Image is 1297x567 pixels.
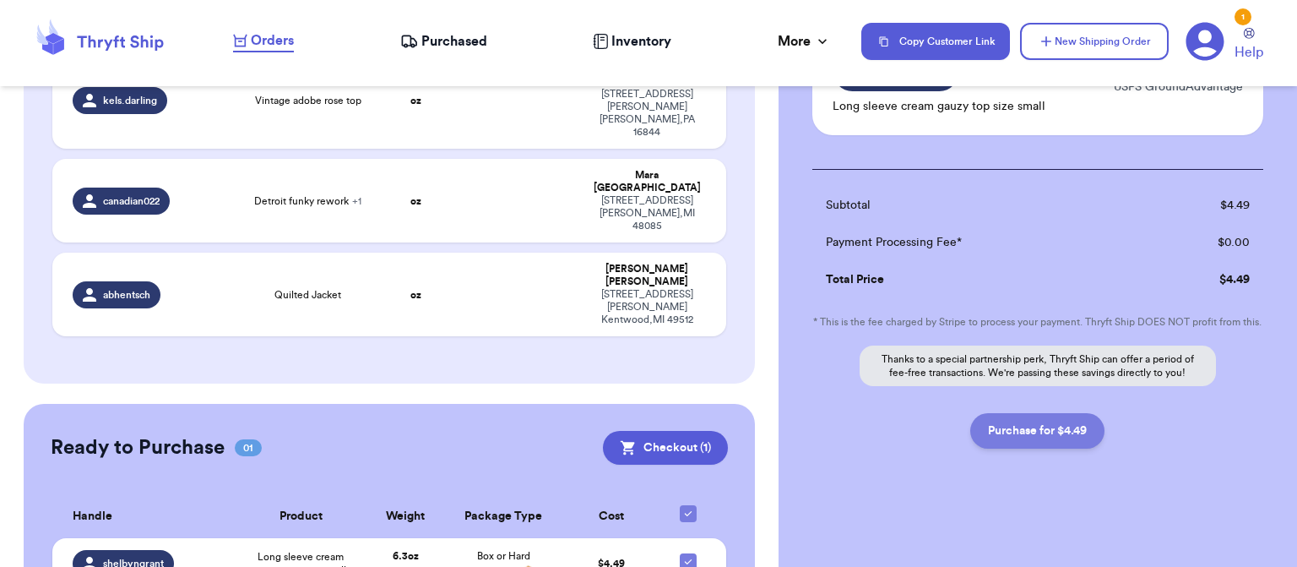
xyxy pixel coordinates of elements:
[366,495,445,538] th: Weight
[1186,22,1224,61] a: 1
[588,288,706,326] div: [STREET_ADDRESS][PERSON_NAME] Kentwood , MI 49512
[1143,224,1263,261] td: $ 0.00
[103,288,150,302] span: abhentsch
[588,194,706,232] div: [STREET_ADDRESS] [PERSON_NAME] , MI 48085
[236,495,366,538] th: Product
[588,169,706,194] div: Mara [GEOGRAPHIC_DATA]
[970,413,1104,449] button: Purchase for $4.49
[1143,261,1263,298] td: $ 4.49
[274,288,341,302] span: Quilted Jacket
[103,194,160,208] span: canadian022
[1235,8,1251,25] div: 1
[562,495,660,538] th: Cost
[254,194,361,208] span: Detroit funky rework
[603,431,728,465] button: Checkout (1)
[233,30,294,52] a: Orders
[1235,42,1263,63] span: Help
[611,31,671,52] span: Inventory
[860,346,1216,386] p: Thanks to a special partnership perk, Thryft Ship can offer a period of fee-free transactions. We...
[588,263,706,288] div: [PERSON_NAME] [PERSON_NAME]
[410,196,421,206] strong: oz
[812,315,1263,329] p: * This is the fee charged by Stripe to process your payment. Thryft Ship DOES NOT profit from this.
[73,508,112,526] span: Handle
[812,187,1143,224] td: Subtotal
[833,98,1045,115] p: Long sleeve cream gauzy top size small
[778,31,831,52] div: More
[410,95,421,106] strong: oz
[1114,79,1243,95] p: USPS GroundAdvantage
[235,439,262,456] span: 01
[1020,23,1169,60] button: New Shipping Order
[251,30,294,51] span: Orders
[1143,187,1263,224] td: $ 4.49
[445,495,563,538] th: Package Type
[410,290,421,300] strong: oz
[421,31,487,52] span: Purchased
[51,434,225,461] h2: Ready to Purchase
[812,261,1143,298] td: Total Price
[812,224,1143,261] td: Payment Processing Fee*
[400,31,487,52] a: Purchased
[393,551,419,561] strong: 6.3 oz
[103,94,157,107] span: kels.darling
[352,196,361,206] span: + 1
[593,31,671,52] a: Inventory
[588,88,706,139] div: [STREET_ADDRESS][PERSON_NAME] [PERSON_NAME] , PA 16844
[861,23,1010,60] button: Copy Customer Link
[1235,28,1263,63] a: Help
[255,94,361,107] span: Vintage adobe rose top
